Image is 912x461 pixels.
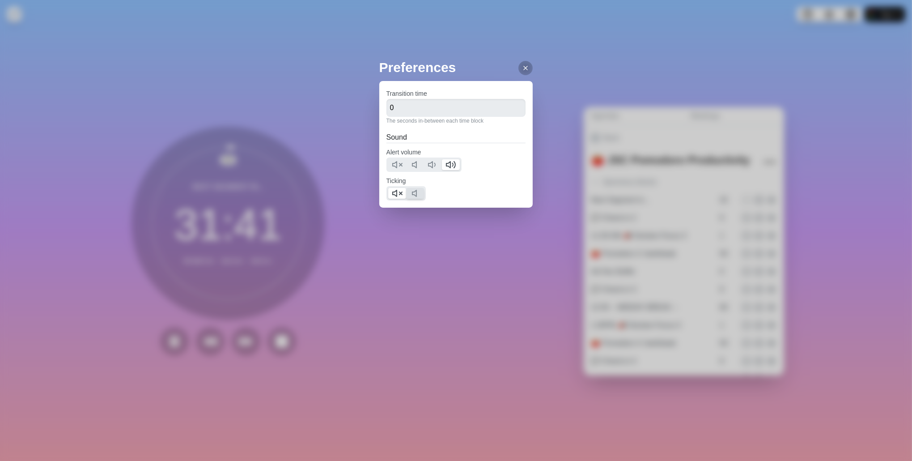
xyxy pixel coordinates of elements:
h2: Sound [386,132,526,143]
p: The seconds in-between each time block [386,117,526,125]
label: Alert volume [386,149,421,156]
label: Transition time [386,90,427,97]
h2: Preferences [379,57,533,77]
label: Ticking [386,177,406,184]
